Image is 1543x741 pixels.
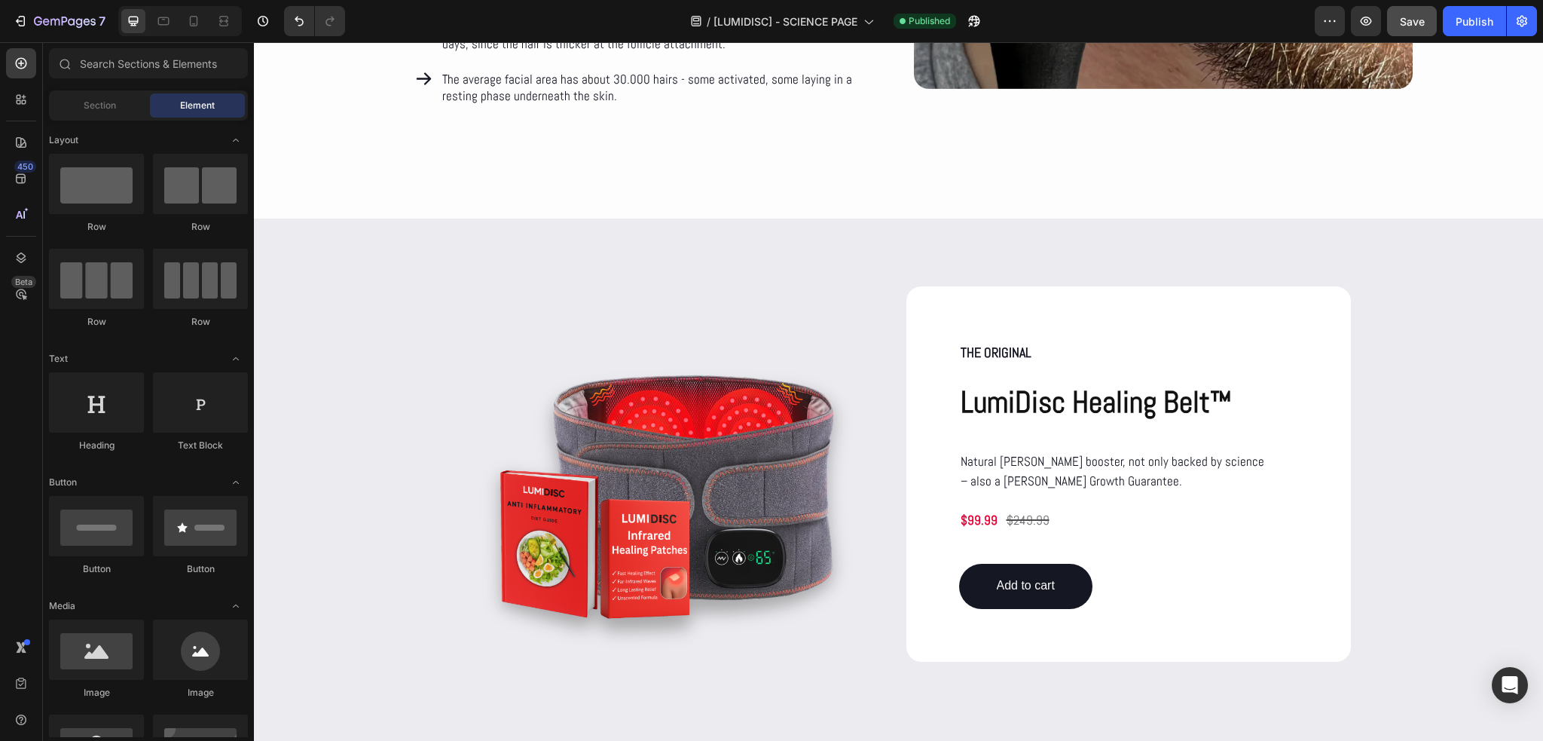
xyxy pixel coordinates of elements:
[1443,6,1506,36] button: Publish
[14,161,36,173] div: 450
[49,133,78,147] span: Layout
[153,439,248,452] div: Text Block
[153,315,248,329] div: Row
[11,276,36,288] div: Beta
[193,244,637,689] img: gempages_575915822975812170-8d399e9d-3892-41aa-bb3d-12764c3d4608.png
[1400,15,1425,28] span: Save
[707,410,1043,430] p: Natural [PERSON_NAME] booster, not only backed by science
[751,465,797,491] div: $249.99
[707,430,1043,449] p: – also a [PERSON_NAME] Growth Guarantee.
[224,594,248,618] span: Toggle open
[153,686,248,700] div: Image
[254,42,1543,741] iframe: Design area
[713,14,857,29] span: [LUMIDISC] - SCIENCE PAGE
[707,14,710,29] span: /
[49,315,144,329] div: Row
[180,99,215,112] span: Element
[49,562,144,576] div: Button
[49,48,248,78] input: Search Sections & Elements
[1456,14,1493,29] div: Publish
[705,522,839,567] button: Add to cart
[84,99,116,112] span: Section
[6,6,112,36] button: 7
[49,439,144,452] div: Heading
[49,352,68,366] span: Text
[49,599,75,613] span: Media
[99,12,105,30] p: 7
[705,339,1044,381] h2: LumiDisc Healing Belt™
[707,299,1043,323] p: THE ORIGINAL
[49,220,144,234] div: Row
[284,6,345,36] div: Undo/Redo
[743,533,801,555] div: Add to cart
[153,562,248,576] div: Button
[49,686,144,700] div: Image
[1492,667,1528,703] div: Open Intercom Messenger
[224,470,248,495] span: Toggle open
[153,220,248,234] div: Row
[49,476,77,489] span: Button
[705,465,745,491] div: $99.99
[224,128,248,152] span: Toggle open
[1387,6,1437,36] button: Save
[909,14,950,28] span: Published
[224,347,248,371] span: Toggle open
